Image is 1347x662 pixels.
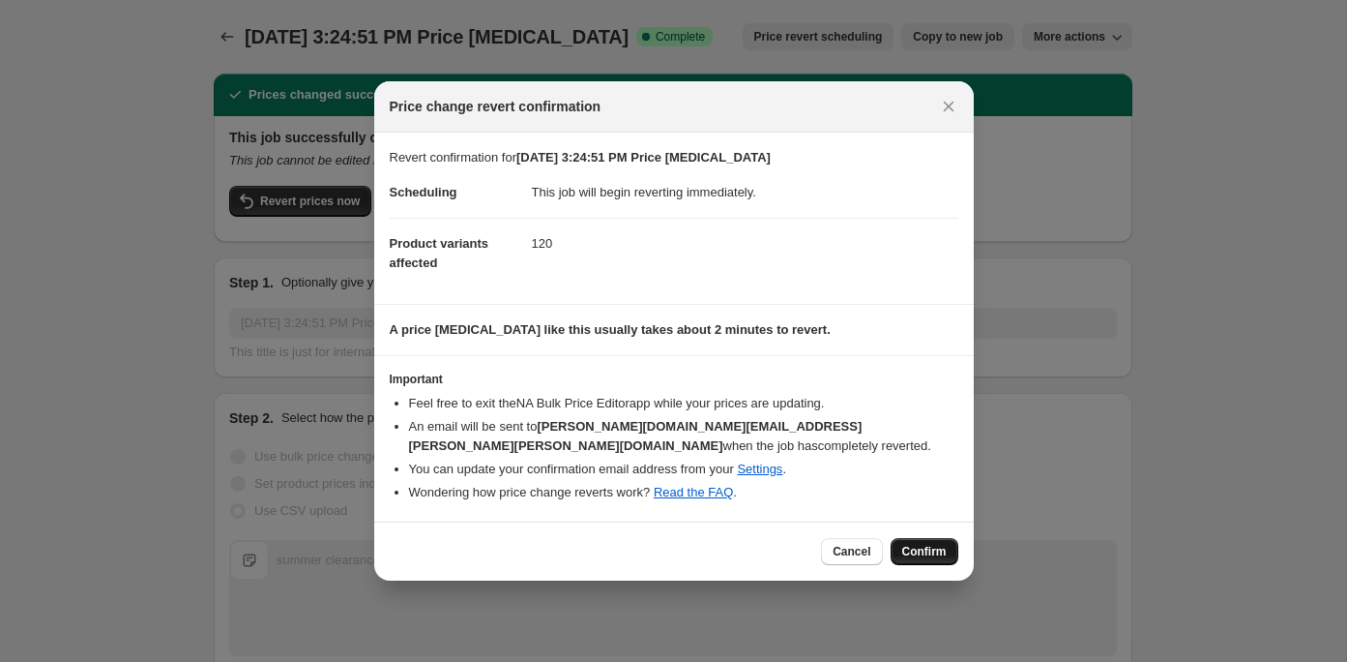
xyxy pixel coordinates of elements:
li: An email will be sent to when the job has completely reverted . [409,417,958,456]
a: Settings [737,462,782,476]
span: Product variants affected [390,236,489,270]
li: Feel free to exit the NA Bulk Price Editor app while your prices are updating. [409,394,958,413]
h3: Important [390,372,958,387]
span: Price change revert confirmation [390,97,601,116]
li: Wondering how price change reverts work? . [409,483,958,502]
span: Scheduling [390,185,457,199]
a: Read the FAQ [654,485,733,499]
b: [PERSON_NAME][DOMAIN_NAME][EMAIL_ADDRESS][PERSON_NAME][PERSON_NAME][DOMAIN_NAME] [409,419,863,453]
span: Confirm [902,544,947,559]
dd: This job will begin reverting immediately. [532,167,958,218]
b: A price [MEDICAL_DATA] like this usually takes about 2 minutes to revert. [390,322,831,337]
dd: 120 [532,218,958,269]
button: Cancel [821,538,882,565]
span: Cancel [833,544,870,559]
button: Confirm [891,538,958,565]
p: Revert confirmation for [390,148,958,167]
b: [DATE] 3:24:51 PM Price [MEDICAL_DATA] [516,150,771,165]
button: Close [935,93,962,120]
li: You can update your confirmation email address from your . [409,460,958,479]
